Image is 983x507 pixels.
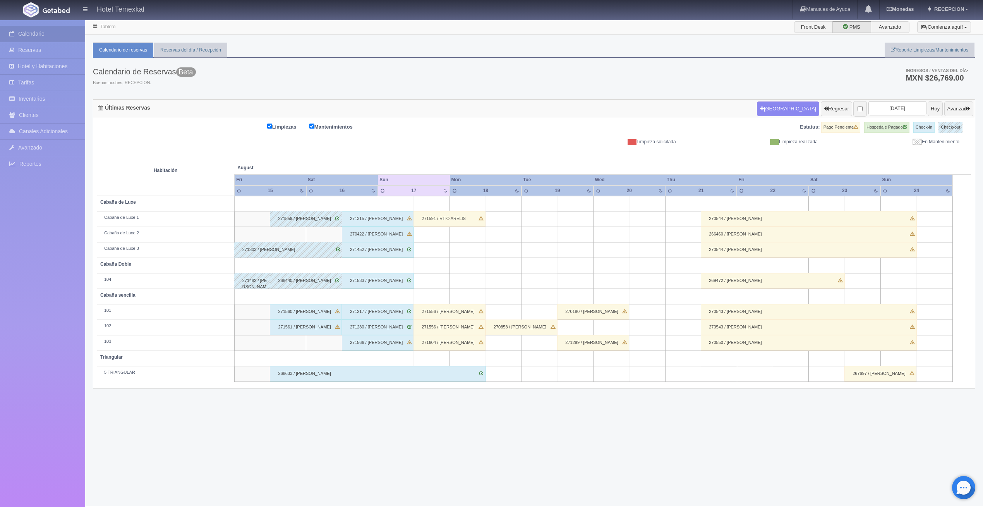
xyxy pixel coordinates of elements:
div: 271560 / [PERSON_NAME] [270,304,342,320]
input: Limpiezas [267,124,272,129]
span: Buenas noches, RECEPCION. [93,80,196,86]
div: 271561 / [PERSON_NAME] [270,320,342,335]
div: 16 [331,187,353,194]
a: Reporte Limpiezas/Mantenimientos [885,43,974,58]
b: Cabaña de Luxe [100,199,136,205]
label: Pago Pendiente [821,122,860,133]
span: Ingresos / Ventas del día [906,68,968,73]
div: Cabaña de Luxe 3 [100,246,231,252]
img: Getabed [23,2,39,17]
b: Monedas [887,6,914,12]
div: 18 [474,187,497,194]
div: 270180 / [PERSON_NAME] [557,304,629,320]
input: Mantenimientos [309,124,314,129]
div: Limpieza realizada [682,139,823,145]
div: 15 [259,187,281,194]
a: Reservas del día / Recepción [154,43,227,58]
div: 271482 / [PERSON_NAME] [234,273,271,289]
th: Sat [809,175,880,185]
label: Limpiezas [267,122,308,131]
button: [GEOGRAPHIC_DATA] [757,101,819,116]
div: 271566 / [PERSON_NAME] [342,335,414,351]
div: 17 [403,187,425,194]
div: 270543 / [PERSON_NAME] [701,320,917,335]
div: 24 [905,187,928,194]
button: Avanzar [944,101,973,116]
div: 271217 / [PERSON_NAME] [342,304,414,320]
label: Front Desk [794,21,833,33]
div: 268633 / [PERSON_NAME] [270,366,486,382]
div: 271533 / [PERSON_NAME] [342,273,414,289]
div: 22 [762,187,784,194]
span: Beta [176,67,196,77]
label: Estatus: [800,124,820,131]
div: 271604 / [PERSON_NAME] [413,335,485,351]
div: 271299 / [PERSON_NAME] [557,335,629,351]
div: 266460 / [PERSON_NAME] [701,227,917,242]
button: Regresar [821,101,852,116]
button: Hoy [928,101,943,116]
a: Calendario de reservas [93,43,153,58]
b: Cabaña sencilla [100,292,136,298]
label: Mantenimientos [309,122,364,131]
div: Limpieza solicitada [540,139,682,145]
div: 270550 / [PERSON_NAME] [701,335,917,351]
div: Cabaña de Luxe 2 [100,230,231,236]
div: 19 [546,187,569,194]
div: 271556 / [PERSON_NAME] [413,320,485,335]
div: 270544 / [PERSON_NAME] [701,242,917,258]
h4: Hotel Temexkal [97,4,144,14]
div: 267697 / [PERSON_NAME] [844,366,916,382]
div: 270422 / [PERSON_NAME] [342,227,414,242]
button: ¡Comienza aquí! [917,21,971,33]
span: RECEPCION [932,6,964,12]
b: Cabaña Doble [100,261,131,267]
div: 270858 / [PERSON_NAME] [485,320,558,335]
th: Sat [306,175,378,185]
div: 271559 / [PERSON_NAME] [270,211,342,227]
th: Tue [522,175,593,185]
div: 269472 / [PERSON_NAME] [701,273,845,289]
div: 271280 / [PERSON_NAME] [342,320,414,335]
th: Sun [880,175,952,185]
th: Thu [665,175,737,185]
div: 20 [618,187,640,194]
div: 5 TRIANGULAR [100,370,231,376]
label: PMS [832,21,871,33]
label: Check-out [938,122,962,133]
span: August [237,165,375,171]
div: 271315 / [PERSON_NAME] [342,211,414,227]
a: Tablero [100,24,115,29]
img: Getabed [43,7,70,13]
div: 268440 / [PERSON_NAME] [270,273,342,289]
div: 102 [100,323,231,329]
h4: Últimas Reservas [98,105,150,111]
label: Avanzado [871,21,909,33]
div: 271303 / [PERSON_NAME] [234,242,343,258]
div: 101 [100,308,231,314]
div: 271591 / RITO ARELIS [413,211,485,227]
th: Fri [234,175,306,185]
div: 270543 / [PERSON_NAME] [701,304,917,320]
div: 270544 / [PERSON_NAME] [701,211,917,227]
div: Cabaña de Luxe 1 [100,215,231,221]
th: Mon [450,175,522,185]
div: 23 [833,187,856,194]
div: 103 [100,339,231,345]
h3: MXN $26,769.00 [906,74,968,82]
b: Triangular [100,354,123,360]
h3: Calendario de Reservas [93,67,196,76]
div: 21 [690,187,712,194]
th: Sun [378,175,449,185]
th: Wed [594,175,665,185]
div: 104 [100,277,231,283]
label: Hospedaje Pagado [864,122,909,133]
strong: Habitación [154,168,177,173]
div: 271556 / [PERSON_NAME] [413,304,485,320]
div: En Mantenimiento [823,139,965,145]
th: Fri [737,175,808,185]
label: Check-in [913,122,935,133]
div: 271452 / [PERSON_NAME] [342,242,414,258]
